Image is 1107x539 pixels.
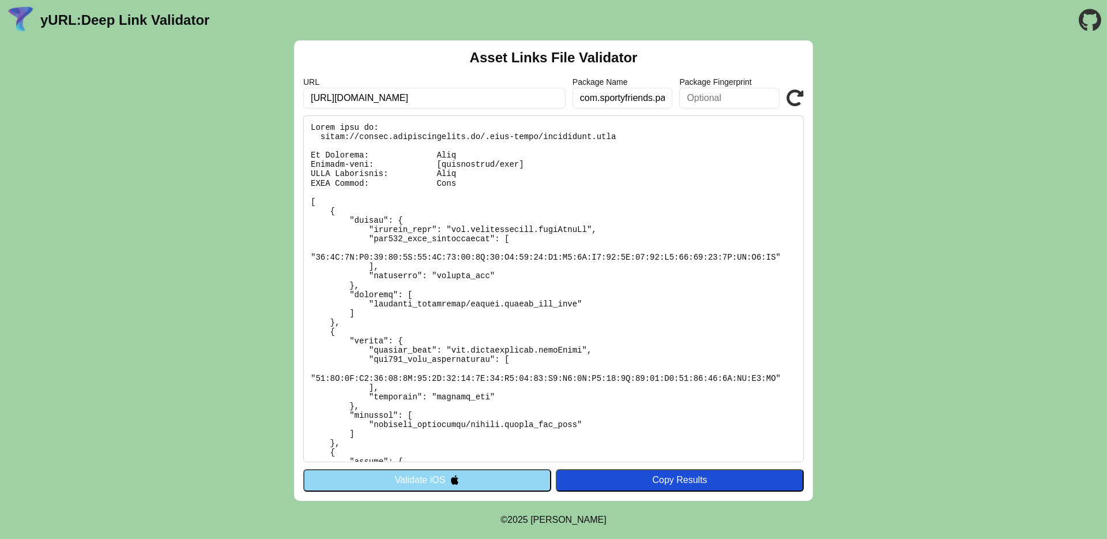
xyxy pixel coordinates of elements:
[507,515,528,525] span: 2025
[303,77,566,87] label: URL
[303,469,551,491] button: Validate iOS
[303,115,804,462] pre: Lorem ipsu do: sitam://consec.adipiscingelits.do/.eius-tempo/incididunt.utla Et Dolorema: Aliq En...
[562,475,798,485] div: Copy Results
[573,88,673,108] input: Optional
[40,12,209,28] a: yURL:Deep Link Validator
[556,469,804,491] button: Copy Results
[679,88,780,108] input: Optional
[530,515,607,525] a: Michael Ibragimchayev's Personal Site
[500,501,606,539] footer: ©
[679,77,780,87] label: Package Fingerprint
[450,475,460,485] img: appleIcon.svg
[470,50,638,66] h2: Asset Links File Validator
[573,77,673,87] label: Package Name
[303,88,566,108] input: Required
[6,5,36,35] img: yURL Logo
